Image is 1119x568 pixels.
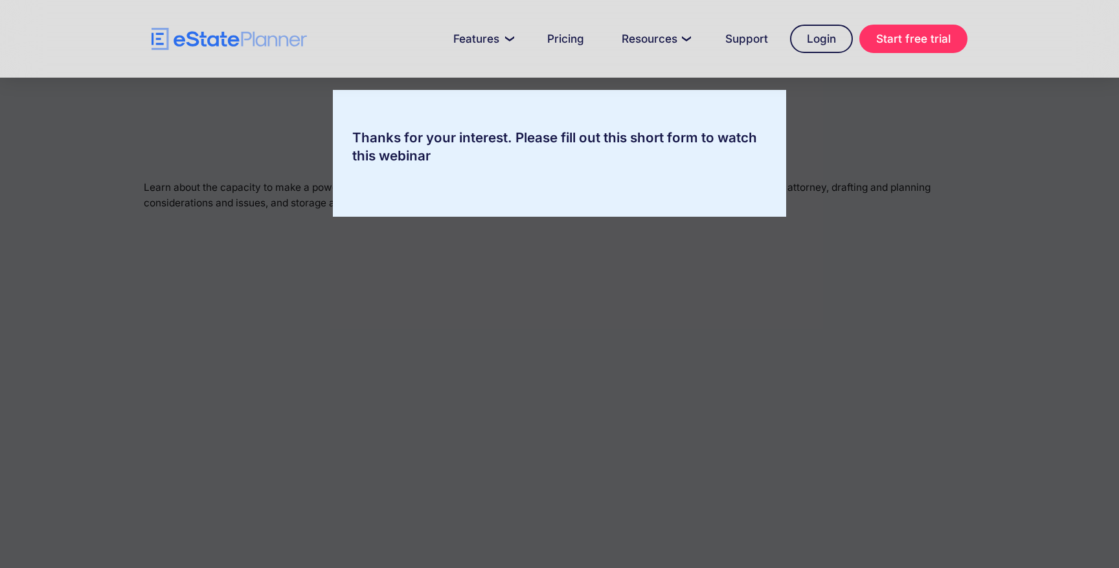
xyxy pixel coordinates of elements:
a: Resources [606,26,703,52]
a: Pricing [532,26,600,52]
a: Login [790,25,853,53]
a: Support [710,26,784,52]
a: Start free trial [859,25,967,53]
div: Thanks for your interest. Please fill out this short form to watch this webinar [333,129,786,165]
a: Features [438,26,525,52]
a: home [152,28,307,50]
